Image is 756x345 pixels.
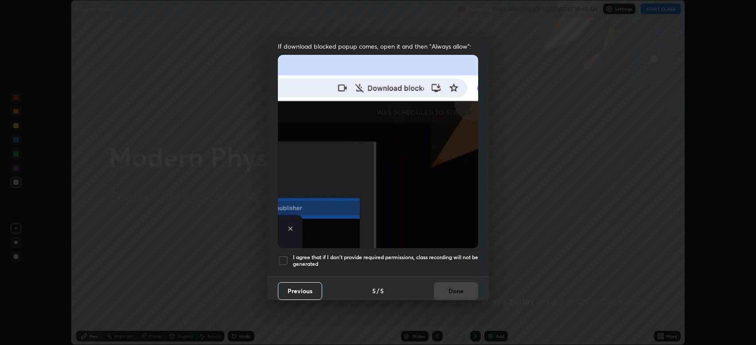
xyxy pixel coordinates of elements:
img: downloads-permission-blocked.gif [278,55,478,248]
span: If download blocked popup comes, open it and then "Always allow": [278,42,478,50]
h4: 5 [372,286,376,295]
button: Previous [278,282,322,300]
h5: I agree that if I don't provide required permissions, class recording will not be generated [293,254,478,268]
h4: / [377,286,379,295]
h4: 5 [380,286,384,295]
